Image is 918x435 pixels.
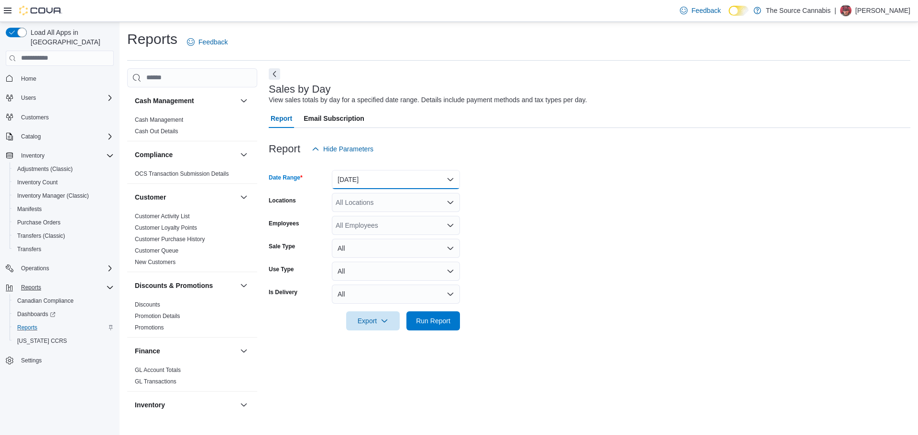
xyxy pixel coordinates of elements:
[17,324,37,331] span: Reports
[346,311,400,330] button: Export
[135,378,176,385] span: GL Transactions
[332,285,460,304] button: All
[17,297,74,305] span: Canadian Compliance
[13,203,45,215] a: Manifests
[10,189,118,202] button: Inventory Manager (Classic)
[17,92,114,104] span: Users
[13,295,77,307] a: Canadian Compliance
[13,295,114,307] span: Canadian Compliance
[2,353,118,367] button: Settings
[135,192,166,202] h3: Customer
[10,176,118,189] button: Inventory Count
[2,149,118,162] button: Inventory
[406,311,460,330] button: Run Report
[238,191,250,203] button: Customer
[135,367,181,373] a: GL Account Totals
[135,313,180,319] a: Promotion Details
[135,346,160,356] h3: Finance
[135,192,236,202] button: Customer
[17,112,53,123] a: Customers
[269,95,587,105] div: View sales totals by day for a specified date range. Details include payment methods and tax type...
[2,72,118,85] button: Home
[135,281,236,290] button: Discounts & Promotions
[13,322,114,333] span: Reports
[676,1,724,20] a: Feedback
[269,174,303,181] label: Date Range
[271,109,292,128] span: Report
[17,73,114,85] span: Home
[17,245,41,253] span: Transfers
[21,133,41,140] span: Catalog
[238,399,250,411] button: Inventory
[13,190,114,202] span: Inventory Manager (Classic)
[13,217,114,228] span: Purchase Orders
[2,262,118,275] button: Operations
[447,199,454,206] button: Open list of options
[135,224,197,232] span: Customer Loyalty Points
[855,5,910,16] p: [PERSON_NAME]
[17,263,53,274] button: Operations
[127,30,177,49] h1: Reports
[21,75,36,83] span: Home
[352,311,394,330] span: Export
[17,150,48,161] button: Inventory
[135,150,236,159] button: Compliance
[13,322,41,333] a: Reports
[17,131,114,142] span: Catalog
[135,324,164,331] span: Promotions
[17,282,114,293] span: Reports
[135,400,236,410] button: Inventory
[183,32,231,52] a: Feedback
[135,247,178,255] span: Customer Queue
[21,265,49,272] span: Operations
[840,5,852,16] div: Levi Tolman
[17,337,67,345] span: [US_STATE] CCRS
[6,68,114,393] nav: Complex example
[323,144,373,154] span: Hide Parameters
[13,177,62,188] a: Inventory Count
[17,92,40,104] button: Users
[17,205,42,213] span: Manifests
[17,179,58,186] span: Inventory Count
[13,163,114,175] span: Adjustments (Classic)
[17,131,44,142] button: Catalog
[127,364,257,391] div: Finance
[135,224,197,231] a: Customer Loyalty Points
[135,117,183,123] a: Cash Management
[2,130,118,143] button: Catalog
[135,150,173,159] h3: Compliance
[13,177,114,188] span: Inventory Count
[10,202,118,216] button: Manifests
[691,6,721,15] span: Feedback
[17,310,55,318] span: Dashboards
[13,244,114,255] span: Transfers
[17,282,45,293] button: Reports
[135,324,164,331] a: Promotions
[135,96,236,106] button: Cash Management
[10,294,118,308] button: Canadian Compliance
[17,111,114,123] span: Customers
[13,190,93,202] a: Inventory Manager (Classic)
[10,308,118,321] a: Dashboards
[269,143,300,155] h3: Report
[127,211,257,272] div: Customer
[238,149,250,160] button: Compliance
[269,84,331,95] h3: Sales by Day
[19,6,62,15] img: Cova
[13,163,76,175] a: Adjustments (Classic)
[10,162,118,176] button: Adjustments (Classic)
[10,334,118,348] button: [US_STATE] CCRS
[13,217,65,228] a: Purchase Orders
[269,68,280,80] button: Next
[332,262,460,281] button: All
[10,321,118,334] button: Reports
[17,73,40,85] a: Home
[135,96,194,106] h3: Cash Management
[127,114,257,141] div: Cash Management
[135,213,190,220] a: Customer Activity List
[135,127,178,135] span: Cash Out Details
[13,308,59,320] a: Dashboards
